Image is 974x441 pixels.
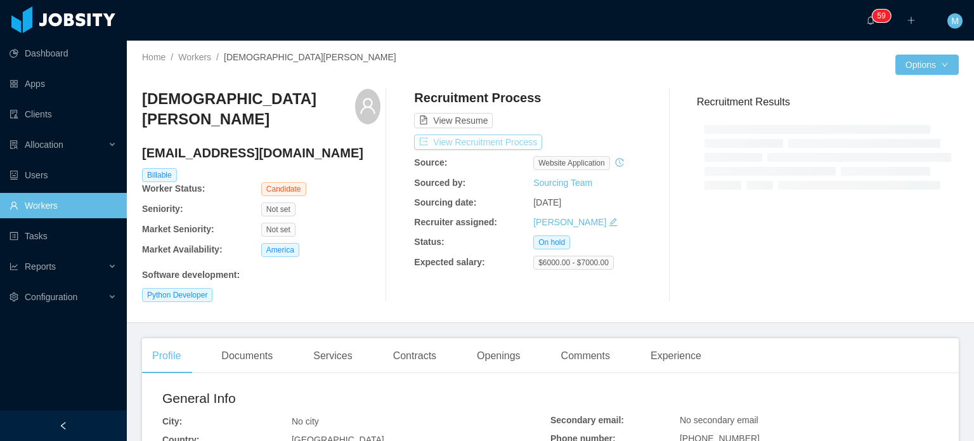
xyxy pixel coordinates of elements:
b: Expected salary: [414,257,484,267]
a: icon: robotUsers [10,162,117,188]
span: No city [292,416,319,426]
b: Market Availability: [142,244,223,254]
span: / [216,52,219,62]
a: Home [142,52,166,62]
h4: [EMAIL_ADDRESS][DOMAIN_NAME] [142,144,380,162]
b: Market Seniority: [142,224,214,234]
div: Services [303,338,362,374]
i: icon: edit [609,218,618,227]
b: Secondary email: [550,415,624,425]
button: Optionsicon: down [895,55,959,75]
button: icon: file-textView Resume [414,113,493,128]
span: / [171,52,173,62]
span: Python Developer [142,288,212,302]
p: 5 [877,10,881,22]
span: Not set [261,202,295,216]
b: Seniority: [142,204,183,214]
a: [PERSON_NAME] [533,217,606,227]
i: icon: user [359,97,377,115]
span: M [951,13,959,29]
i: icon: plus [907,16,916,25]
div: Profile [142,338,191,374]
b: Recruiter assigned: [414,217,497,227]
b: Source: [414,157,447,168]
b: Software development : [142,270,240,280]
b: Sourced by: [414,178,465,188]
span: website application [533,156,610,170]
div: Documents [211,338,283,374]
i: icon: history [615,158,624,167]
span: $6000.00 - $7000.00 [533,256,614,270]
span: Candidate [261,182,306,196]
div: Openings [467,338,531,374]
span: [DATE] [533,197,561,207]
span: Reports [25,261,56,272]
span: Billable [142,168,177,182]
a: icon: auditClients [10,102,117,127]
b: Status: [414,237,444,247]
span: Allocation [25,140,63,150]
i: icon: setting [10,293,18,301]
h3: [DEMOGRAPHIC_DATA][PERSON_NAME] [142,89,355,130]
a: icon: profileTasks [10,223,117,249]
a: icon: exportView Recruitment Process [414,137,542,147]
b: City: [162,416,182,426]
i: icon: bell [866,16,875,25]
span: No secondary email [680,415,758,425]
span: Not set [261,223,295,237]
a: icon: userWorkers [10,193,117,218]
div: Experience [640,338,711,374]
a: Sourcing Team [533,178,592,188]
b: Sourcing date: [414,197,476,207]
div: Comments [551,338,620,374]
span: On hold [533,235,570,249]
i: icon: line-chart [10,262,18,271]
i: icon: solution [10,140,18,149]
p: 9 [881,10,886,22]
h2: General Info [162,388,550,409]
span: America [261,243,299,257]
sup: 59 [872,10,890,22]
span: Configuration [25,292,77,302]
b: Worker Status: [142,183,205,194]
a: icon: file-textView Resume [414,115,493,126]
a: Workers [178,52,211,62]
button: icon: exportView Recruitment Process [414,135,542,150]
a: icon: pie-chartDashboard [10,41,117,66]
span: [DEMOGRAPHIC_DATA][PERSON_NAME] [224,52,396,62]
a: icon: appstoreApps [10,71,117,96]
h3: Recruitment Results [697,94,959,110]
div: Contracts [383,338,446,374]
